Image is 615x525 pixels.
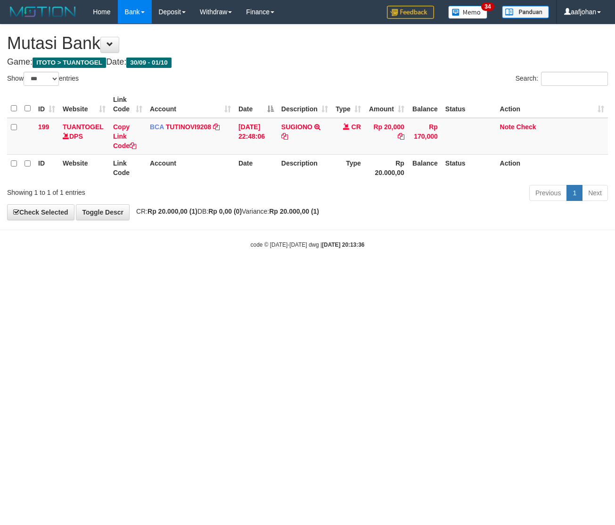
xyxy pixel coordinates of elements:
[146,154,235,181] th: Account
[442,154,496,181] th: Status
[113,123,136,150] a: Copy Link Code
[566,185,582,201] a: 1
[7,204,74,220] a: Check Selected
[496,91,608,118] th: Action: activate to sort column ascending
[516,72,608,86] label: Search:
[496,154,608,181] th: Action
[34,154,59,181] th: ID
[481,2,494,11] span: 34
[500,123,515,131] a: Note
[332,91,365,118] th: Type: activate to sort column ascending
[529,185,567,201] a: Previous
[365,91,408,118] th: Amount: activate to sort column ascending
[34,91,59,118] th: ID: activate to sort column ascending
[278,154,332,181] th: Description
[365,154,408,181] th: Rp 20.000,00
[269,208,319,215] strong: Rp 20.000,00 (1)
[502,6,549,18] img: panduan.png
[235,118,278,155] td: [DATE] 22:48:06
[281,133,288,140] a: Copy SUGIONO to clipboard
[7,5,79,19] img: MOTION_logo.png
[7,184,249,197] div: Showing 1 to 1 of 1 entries
[408,154,442,181] th: Balance
[251,242,365,248] small: code © [DATE]-[DATE] dwg |
[59,91,109,118] th: Website: activate to sort column ascending
[7,34,608,53] h1: Mutasi Bank
[131,208,319,215] span: CR: DB: Variance:
[281,123,312,131] a: SUGIONO
[517,123,536,131] a: Check
[352,123,361,131] span: CR
[38,123,49,131] span: 199
[332,154,365,181] th: Type
[448,6,488,19] img: Button%20Memo.svg
[387,6,434,19] img: Feedback.jpg
[109,154,146,181] th: Link Code
[126,58,172,68] span: 30/09 - 01/10
[322,242,364,248] strong: [DATE] 20:13:36
[365,118,408,155] td: Rp 20,000
[208,208,242,215] strong: Rp 0,00 (0)
[76,204,130,220] a: Toggle Descr
[148,208,197,215] strong: Rp 20.000,00 (1)
[109,91,146,118] th: Link Code: activate to sort column ascending
[398,133,404,140] a: Copy Rp 20,000 to clipboard
[24,72,59,86] select: Showentries
[541,72,608,86] input: Search:
[278,91,332,118] th: Description: activate to sort column ascending
[150,123,164,131] span: BCA
[63,123,104,131] a: TUANTOGEL
[213,123,220,131] a: Copy TUTINOVI9208 to clipboard
[408,91,442,118] th: Balance
[7,72,79,86] label: Show entries
[408,118,442,155] td: Rp 170,000
[33,58,106,68] span: ITOTO > TUANTOGEL
[235,91,278,118] th: Date: activate to sort column descending
[59,154,109,181] th: Website
[146,91,235,118] th: Account: activate to sort column ascending
[235,154,278,181] th: Date
[7,58,608,67] h4: Game: Date:
[59,118,109,155] td: DPS
[442,91,496,118] th: Status
[166,123,211,131] a: TUTINOVI9208
[582,185,608,201] a: Next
